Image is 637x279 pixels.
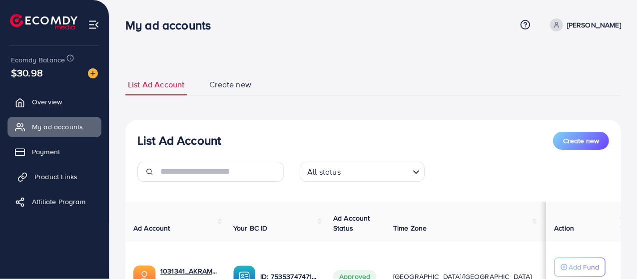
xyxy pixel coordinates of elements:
[7,142,101,162] a: Payment
[32,197,85,207] span: Affiliate Program
[7,117,101,137] a: My ad accounts
[546,18,621,31] a: [PERSON_NAME]
[88,19,99,30] img: menu
[209,79,251,90] span: Create new
[595,234,630,272] iframe: Chat
[563,136,599,146] span: Create new
[160,266,217,276] a: 1031341_AKRAM_1754466782637
[393,223,427,233] span: Time Zone
[7,192,101,212] a: Affiliate Program
[344,163,409,179] input: Search for option
[567,19,621,31] p: [PERSON_NAME]
[128,79,184,90] span: List Ad Account
[300,162,425,182] div: Search for option
[32,122,83,132] span: My ad accounts
[32,97,62,107] span: Overview
[137,133,221,148] h3: List Ad Account
[569,261,599,273] p: Add Fund
[7,92,101,112] a: Overview
[88,68,98,78] img: image
[125,18,219,32] h3: My ad accounts
[305,165,343,179] span: All status
[32,147,60,157] span: Payment
[133,223,170,233] span: Ad Account
[554,258,606,277] button: Add Fund
[11,55,65,65] span: Ecomdy Balance
[554,223,574,233] span: Action
[553,132,609,150] button: Create new
[333,213,370,233] span: Ad Account Status
[11,65,43,80] span: $30.98
[233,223,268,233] span: Your BC ID
[7,167,101,187] a: Product Links
[34,172,77,182] span: Product Links
[10,14,77,29] img: logo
